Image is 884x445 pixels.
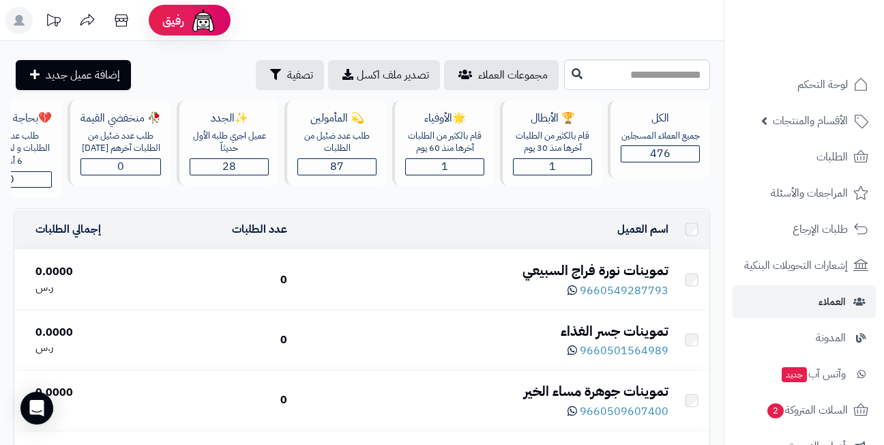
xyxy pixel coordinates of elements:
span: المدونة [816,328,846,347]
a: ✨الجددعميل اجري طلبه الأول حديثاّ28 [174,100,282,198]
span: طلبات الإرجاع [793,220,848,239]
a: مجموعات العملاء [444,60,559,90]
div: عميل اجري طلبه الأول حديثاّ [190,130,269,155]
a: 9660501564989 [568,343,668,359]
a: إشعارات التحويلات البنكية [733,249,876,282]
span: 1 [549,158,556,175]
span: جديد [782,367,807,382]
span: إضافة عميل جديد [46,67,120,83]
span: الطلبات [816,147,848,167]
div: الكل [621,111,700,126]
a: السلات المتروكة2 [733,394,876,427]
a: 🌟الأوفياءقام بالكثير من الطلبات آخرها منذ 60 يوم1 [389,100,497,198]
div: 0 [147,272,287,288]
div: طلب عدد ضئيل من الطلبات آخرهم [DATE] [80,130,161,155]
span: 0 [117,158,124,175]
img: logo-2.png [791,31,871,60]
div: 🏆 الأبطال [513,111,592,126]
span: العملاء [819,292,846,311]
a: 🥀 منخفضي القيمةطلب عدد ضئيل من الطلبات آخرهم [DATE]0 [65,100,174,198]
div: 0.0000 [35,325,136,341]
span: 0 [8,171,14,188]
span: 9660549287793 [580,283,668,299]
span: 28 [222,158,236,175]
div: 0.0000 [35,264,136,280]
a: المدونة [733,321,876,354]
div: تموينات نورة فراج السبيعي [298,261,668,281]
a: إضافة عميل جديد [16,60,131,90]
a: لوحة التحكم [733,68,876,101]
a: العملاء [733,285,876,318]
span: 9660509607400 [580,403,668,420]
a: الطلبات [733,141,876,173]
a: إجمالي الطلبات [35,221,101,238]
span: وآتس آب [780,364,846,384]
div: 🥀 منخفضي القيمة [80,111,161,126]
span: السلات المتروكة [766,401,848,420]
div: طلب عدد ضئيل من الطلبات [297,130,377,155]
span: مجموعات العملاء [478,67,548,83]
div: جميع العملاء المسجلين [621,130,700,143]
span: 1 [441,158,448,175]
a: تصدير ملف اكسل [328,60,440,90]
a: طلبات الإرجاع [733,213,876,246]
span: رفيق [162,12,184,29]
div: 0 [147,332,287,348]
span: 476 [650,145,671,162]
span: 87 [330,158,344,175]
span: 2 [767,403,784,419]
span: الأقسام والمنتجات [773,111,848,130]
a: اسم العميل [617,221,668,238]
a: 9660509607400 [568,403,668,420]
a: وآتس آبجديد [733,358,876,390]
a: 💫 المأمولينطلب عدد ضئيل من الطلبات87 [282,100,389,198]
span: لوحة التحكم [797,75,848,94]
span: المراجعات والأسئلة [771,184,848,203]
a: المراجعات والأسئلة [733,177,876,210]
a: الكلجميع العملاء المسجلين476 [605,100,713,198]
a: 🏆 الأبطالقام بالكثير من الطلبات آخرها منذ 30 يوم1 [497,100,605,198]
a: تحديثات المنصة [36,7,70,38]
div: Open Intercom Messenger [20,392,53,425]
a: عدد الطلبات [232,221,287,238]
img: ai-face.png [190,7,217,34]
div: قام بالكثير من الطلبات آخرها منذ 30 يوم [513,130,592,155]
div: تموينات جوهرة مساء الخير [298,382,668,401]
span: 9660501564989 [580,343,668,359]
div: قام بالكثير من الطلبات آخرها منذ 60 يوم [405,130,484,155]
button: تصفية [256,60,324,90]
div: ر.س [35,401,136,416]
div: تموينات جسر الغذاء [298,321,668,341]
div: ✨الجدد [190,111,269,126]
div: 💫 المأمولين [297,111,377,126]
span: إشعارات التحويلات البنكية [744,256,848,275]
div: 0 [147,392,287,408]
span: تصفية [287,67,313,83]
a: 9660549287793 [568,283,668,299]
div: ر.س [35,280,136,296]
div: 0.0000 [35,385,136,401]
div: ر.س [35,340,136,356]
div: 🌟الأوفياء [405,111,484,126]
span: تصدير ملف اكسل [357,67,429,83]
